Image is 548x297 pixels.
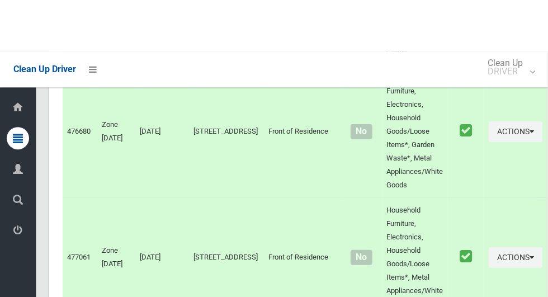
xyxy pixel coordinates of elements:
[97,14,135,147] td: Zone [DATE]
[189,147,264,266] td: [STREET_ADDRESS]
[460,197,472,212] i: Booking marked as collected.
[63,147,97,266] td: 477061
[135,14,189,147] td: [DATE]
[13,12,76,23] span: Clean Up Driver
[264,14,341,147] td: Front of Residence
[351,199,372,214] span: No
[382,14,448,147] td: Household Furniture, Electronics, Household Goods/Loose Items*, Garden Waste*, Metal Appliances/W...
[13,10,76,26] a: Clean Up Driver
[63,14,97,147] td: 476680
[382,147,448,266] td: Household Furniture, Electronics, Household Goods/Loose Items*, Metal Appliances/White Goods
[482,7,534,24] span: Clean Up
[489,196,542,216] button: Actions
[346,76,378,85] h4: Normal sized
[135,147,189,266] td: [DATE]
[351,73,372,88] span: No
[460,72,472,86] i: Booking marked as collected.
[489,70,542,91] button: Actions
[189,14,264,147] td: [STREET_ADDRESS]
[264,147,341,266] td: Front of Residence
[97,147,135,266] td: Zone [DATE]
[488,16,523,24] small: DRIVER
[346,201,378,211] h4: Normal sized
